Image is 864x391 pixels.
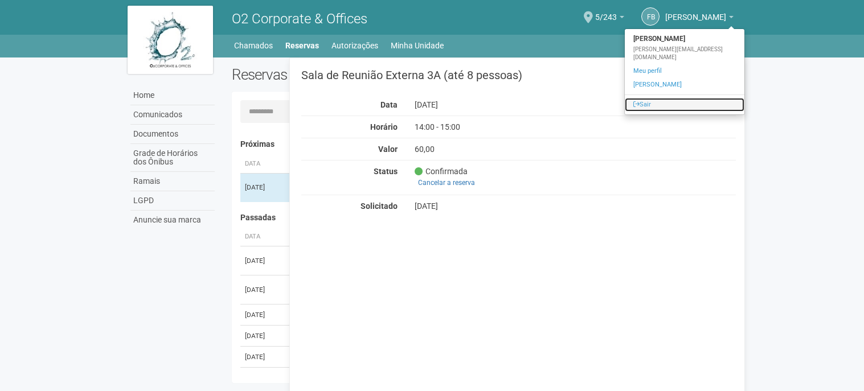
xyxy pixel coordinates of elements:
[286,173,615,202] td: Sala de Reunião Externa 3A (até 8 pessoas)
[130,125,215,144] a: Documentos
[285,38,319,53] a: Reservas
[240,326,286,347] td: [DATE]
[286,155,615,174] th: Área ou Serviço
[361,201,398,211] strong: Solicitado
[595,14,624,23] a: 5/243
[240,228,286,246] th: Data
[240,173,286,202] td: [DATE]
[240,347,286,368] td: [DATE]
[625,98,744,112] a: Sair
[234,38,273,53] a: Chamados
[286,228,615,246] th: Área ou Serviço
[415,166,468,176] span: Confirmada
[232,66,476,83] h2: Reservas
[240,140,728,149] h4: Próximas
[286,246,615,275] td: Sala de Reunião Interna 1 Bloco 4 (até 30 pessoas)
[665,14,734,23] a: [PERSON_NAME]
[380,100,398,109] strong: Data
[625,78,744,92] a: [PERSON_NAME]
[406,201,632,211] div: [DATE]
[406,144,632,154] div: 60,00
[128,6,213,74] img: logo.jpg
[625,64,744,78] a: Meu perfil
[415,176,478,189] a: Cancelar a reserva
[232,11,367,27] span: O2 Corporate & Offices
[595,2,617,22] span: 5/243
[286,304,615,326] td: Sala de Reunião Interna 1 Bloco 4 (até 30 pessoas)
[391,38,444,53] a: Minha Unidade
[301,69,736,81] h3: Sala de Reunião Externa 3A (até 8 pessoas)
[240,155,286,174] th: Data
[130,172,215,191] a: Ramais
[625,32,744,46] strong: [PERSON_NAME]
[374,167,398,176] strong: Status
[286,326,615,347] td: Sala de Reunião Interna 1 Bloco 2 (até 30 pessoas)
[240,246,286,275] td: [DATE]
[378,145,398,154] strong: Valor
[240,304,286,326] td: [DATE]
[641,7,660,26] a: FB
[130,211,215,229] a: Anuncie sua marca
[406,122,632,132] div: 14:00 - 15:00
[370,122,398,131] strong: Horário
[286,347,615,368] td: Sala de Reunião Interna 1 Bloco 2 (até 30 pessoas)
[406,100,632,110] div: [DATE]
[130,191,215,211] a: LGPD
[130,86,215,105] a: Home
[240,275,286,304] td: [DATE]
[286,275,615,304] td: Sala de Reunião Interna 1 Bloco 4 (até 30 pessoas)
[130,105,215,125] a: Comunicados
[665,2,726,22] span: Felipe Bianchessi
[130,144,215,172] a: Grade de Horários dos Ônibus
[625,46,744,61] div: [PERSON_NAME][EMAIL_ADDRESS][DOMAIN_NAME]
[240,213,728,222] h4: Passadas
[331,38,378,53] a: Autorizações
